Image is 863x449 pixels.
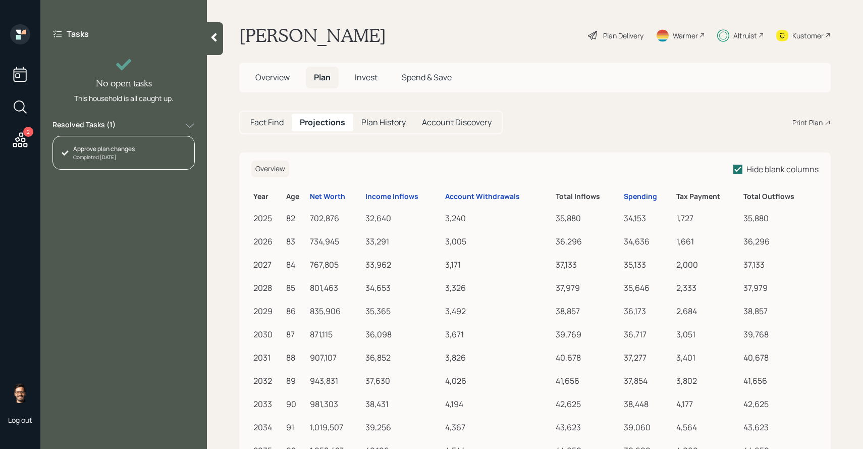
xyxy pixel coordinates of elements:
div: Completed [DATE] [73,154,135,161]
h6: Total Outflows [743,192,817,201]
div: 767,805 [310,259,361,271]
div: 3,802 [676,375,739,387]
div: 2031 [253,352,282,364]
div: Spending [624,192,657,201]
div: Altruist [733,30,757,41]
div: Net Worth [310,192,345,201]
div: 2,333 [676,282,739,294]
div: 87 [286,328,306,340]
div: 37,630 [365,375,442,387]
h6: Total Inflows [556,192,620,201]
div: 3,051 [676,328,739,340]
div: 4,177 [676,398,739,410]
div: 37,277 [624,352,672,364]
div: 37,854 [624,375,672,387]
div: 86 [286,305,306,317]
div: 981,303 [310,398,361,410]
div: Warmer [673,30,698,41]
div: 33,962 [365,259,442,271]
div: 41,656 [743,375,817,387]
div: 3,171 [445,259,552,271]
div: 85 [286,282,306,294]
div: 82 [286,212,306,224]
div: 2026 [253,235,282,247]
div: 39,256 [365,421,442,433]
h6: Age [286,192,306,201]
div: 38,431 [365,398,442,410]
div: 91 [286,421,306,433]
div: 3,826 [445,352,552,364]
div: 2027 [253,259,282,271]
div: 1,661 [676,235,739,247]
h5: Projections [300,118,345,127]
div: 2,000 [676,259,739,271]
div: 36,296 [743,235,817,247]
div: Approve plan changes [73,144,135,154]
div: 35,646 [624,282,672,294]
div: 35,133 [624,259,672,271]
div: 41,656 [556,375,620,387]
div: 835,906 [310,305,361,317]
div: 90 [286,398,306,410]
div: 38,857 [743,305,817,317]
div: 43,623 [556,421,620,433]
label: Resolved Tasks ( 1 ) [52,120,116,132]
label: Tasks [67,28,89,39]
span: Invest [355,72,377,83]
div: 3,326 [445,282,552,294]
div: 3,401 [676,352,739,364]
div: 34,636 [624,235,672,247]
div: 38,448 [624,398,672,410]
div: 37,979 [743,282,817,294]
h5: Plan History [361,118,406,127]
div: 907,107 [310,352,361,364]
div: 32,640 [365,212,442,224]
div: 702,876 [310,212,361,224]
div: 2,684 [676,305,739,317]
div: 2 [23,127,33,137]
div: 34,153 [624,212,672,224]
div: 36,098 [365,328,442,340]
div: 871,115 [310,328,361,340]
div: 3,240 [445,212,552,224]
div: 3,005 [445,235,552,247]
div: 38,857 [556,305,620,317]
div: Kustomer [792,30,824,41]
div: 84 [286,259,306,271]
h6: Year [253,192,282,201]
div: 3,492 [445,305,552,317]
div: 4,194 [445,398,552,410]
div: 4,026 [445,375,552,387]
div: 4,564 [676,421,739,433]
div: 4,367 [445,421,552,433]
div: 89 [286,375,306,387]
div: 35,880 [556,212,620,224]
div: 36,173 [624,305,672,317]
div: 39,769 [556,328,620,340]
div: 1,019,507 [310,421,361,433]
div: 1,727 [676,212,739,224]
div: 35,880 [743,212,817,224]
label: Hide blank columns [733,164,819,175]
h5: Account Discovery [422,118,492,127]
div: 83 [286,235,306,247]
div: 37,979 [556,282,620,294]
div: 2034 [253,421,282,433]
div: 40,678 [743,352,817,364]
div: 42,625 [556,398,620,410]
div: Plan Delivery [603,30,643,41]
div: 37,133 [743,259,817,271]
div: 42,625 [743,398,817,410]
div: This household is all caught up. [74,93,174,104]
div: 2028 [253,282,282,294]
h4: No open tasks [96,78,152,89]
img: sami-boghos-headshot.png [10,383,30,403]
div: 40,678 [556,352,620,364]
div: 36,296 [556,235,620,247]
div: 37,133 [556,259,620,271]
span: Overview [255,164,285,173]
div: 43,623 [743,421,817,433]
div: 2033 [253,398,282,410]
div: 88 [286,352,306,364]
div: 2030 [253,328,282,340]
